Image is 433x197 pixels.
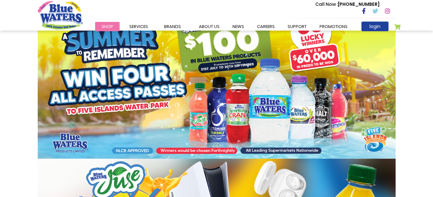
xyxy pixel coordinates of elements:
a: News [226,22,251,31]
span: Brands [164,23,181,30]
a: about us [192,22,226,31]
span: Services [129,23,148,30]
span: Shop [102,23,113,30]
a: login [361,22,389,31]
a: Promotions [313,22,354,31]
span: Call Now : [315,1,338,7]
a: careers [251,22,281,31]
a: support [281,22,313,31]
p: [PHONE_NUMBER] [315,1,379,8]
a: store logo [38,1,83,29]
